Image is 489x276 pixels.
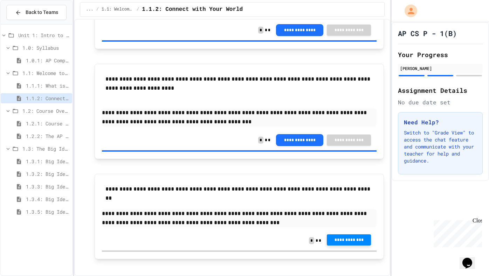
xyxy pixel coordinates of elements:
[22,69,69,77] span: 1.1: Welcome to Computer Science
[137,7,139,12] span: /
[398,50,483,60] h2: Your Progress
[22,145,69,152] span: 1.3: The Big Ideas
[26,183,69,190] span: 1.3.3: Big Idea 3 - Algorithms and Programming
[398,85,483,95] h2: Assignment Details
[404,129,477,164] p: Switch to "Grade View" to access the chat feature and communicate with your teacher for help and ...
[96,7,99,12] span: /
[26,120,69,127] span: 1.2.1: Course Overview
[26,82,69,89] span: 1.1.1: What is Computer Science?
[26,132,69,140] span: 1.2.2: The AP Exam
[404,118,477,126] h3: Need Help?
[3,3,48,44] div: Chat with us now!Close
[102,7,134,12] span: 1.1: Welcome to Computer Science
[460,248,482,269] iframe: chat widget
[26,208,69,215] span: 1.3.5: Big Idea 5 - Impact of Computing
[400,65,481,71] div: [PERSON_NAME]
[142,5,243,14] span: 1.1.2: Connect with Your World
[26,95,69,102] span: 1.1.2: Connect with Your World
[26,158,69,165] span: 1.3.1: Big Idea 1 - Creative Development
[26,195,69,203] span: 1.3.4: Big Idea 4 - Computing Systems and Networks
[398,98,483,106] div: No due date set
[22,107,69,115] span: 1.2: Course Overview and the AP Exam
[22,44,69,51] span: 1.0: Syllabus
[397,3,419,19] div: My Account
[26,9,58,16] span: Back to Teams
[18,32,69,39] span: Unit 1: Intro to Computer Science
[86,7,94,12] span: ...
[398,28,457,38] h1: AP CS P - 1(B)
[431,218,482,247] iframe: chat widget
[6,5,67,20] button: Back to Teams
[26,170,69,178] span: 1.3.2: Big Idea 2 - Data
[26,57,69,64] span: 1.0.1: AP Computer Science Principles in Python Course Syllabus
